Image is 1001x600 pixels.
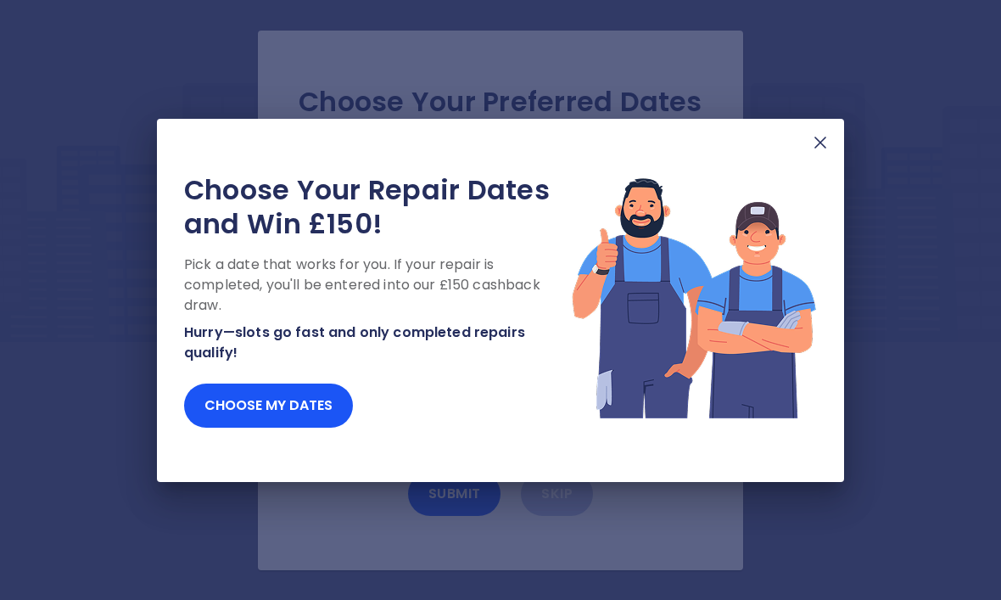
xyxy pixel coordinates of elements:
p: Pick a date that works for you. If your repair is completed, you'll be entered into our £150 cash... [184,255,571,316]
p: Hurry—slots go fast and only completed repairs qualify! [184,322,571,363]
img: Lottery [571,173,817,421]
button: Choose my dates [184,384,353,428]
h2: Choose Your Repair Dates and Win £150! [184,173,571,241]
img: X Mark [810,132,830,153]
